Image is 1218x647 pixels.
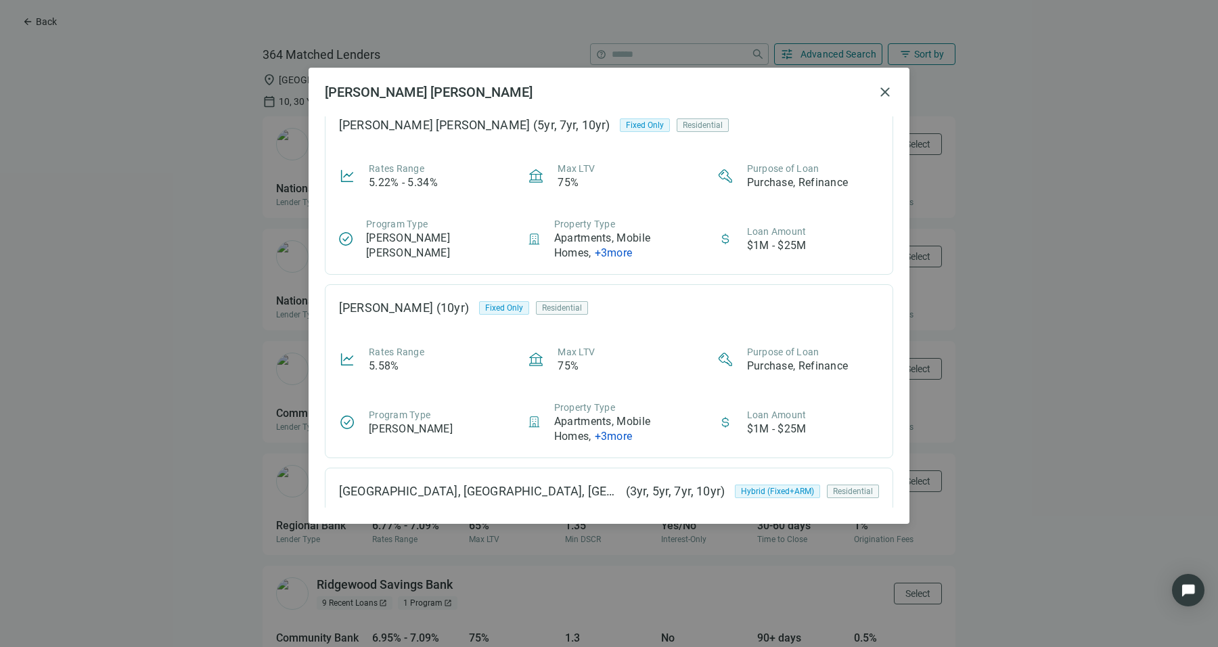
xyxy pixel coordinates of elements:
[369,347,424,357] span: Rates Range
[677,118,729,132] div: Residential
[747,163,819,174] span: Purpose of Loan
[339,118,530,132] div: [PERSON_NAME] [PERSON_NAME]
[1172,574,1204,606] div: Open Intercom Messenger
[366,231,501,261] article: [PERSON_NAME] [PERSON_NAME]
[747,409,807,420] span: Loan Amount
[339,485,623,498] div: [GEOGRAPHIC_DATA], [GEOGRAPHIC_DATA], [GEOGRAPHIC_DATA], [GEOGRAPHIC_DATA], OR MF 5+ units
[747,359,849,374] article: Purchase, Refinance
[369,163,424,174] span: Rates Range
[558,163,595,174] span: Max LTV
[536,301,588,315] div: Residential
[433,298,479,317] div: (10yr)
[747,175,849,190] article: Purchase, Refinance
[554,402,615,413] span: Property Type
[554,415,650,443] span: Apartments, Mobile Homes ,
[626,118,664,132] span: Fixed Only
[558,359,579,374] article: 75%
[747,238,807,253] article: $1M - $25M
[366,219,428,229] span: Program Type
[827,485,879,498] div: Residential
[554,219,615,229] span: Property Type
[369,409,430,420] span: Program Type
[369,359,399,374] article: 5.58%
[558,347,595,357] span: Max LTV
[369,422,453,437] article: [PERSON_NAME]
[741,485,814,498] span: Hybrid (Fixed+ARM)
[325,84,872,100] h2: [PERSON_NAME] [PERSON_NAME]
[485,301,523,315] span: Fixed Only
[595,430,633,443] span: + 3 more
[623,482,735,501] div: (3yr, 5yr, 7yr, 10yr)
[747,347,819,357] span: Purpose of Loan
[558,175,579,190] article: 75%
[747,422,807,437] article: $1M - $25M
[530,116,620,135] div: (5yr, 7yr, 10yr)
[369,175,438,190] article: 5.22% - 5.34%
[554,231,650,259] span: Apartments, Mobile Homes ,
[595,246,633,259] span: + 3 more
[747,226,807,237] span: Loan Amount
[877,84,893,100] button: close
[339,301,433,315] div: [PERSON_NAME]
